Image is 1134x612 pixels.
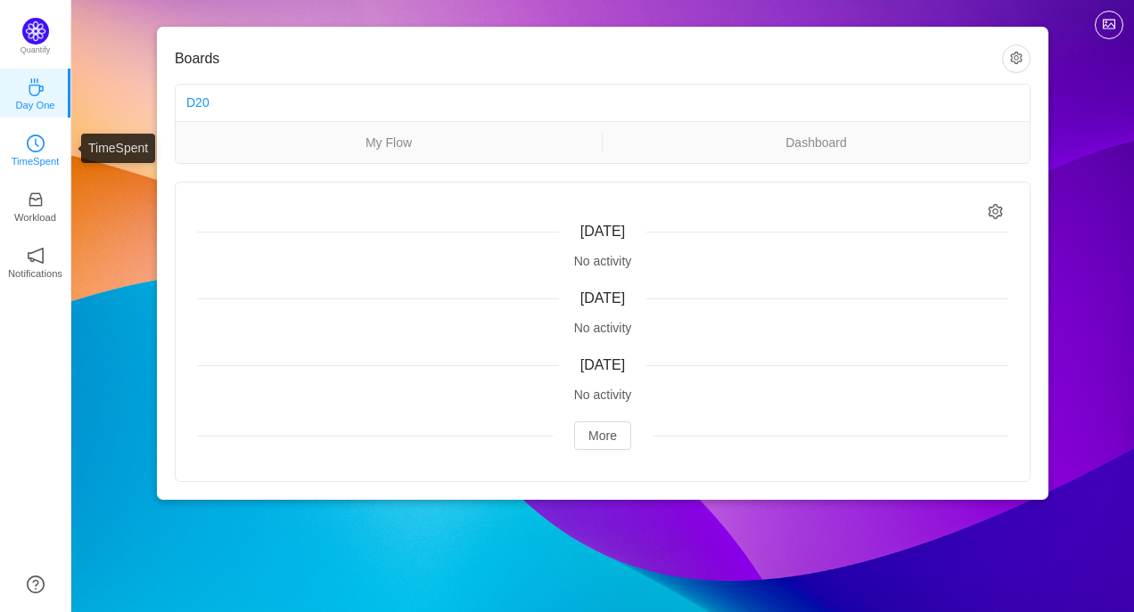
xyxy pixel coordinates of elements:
div: No activity [197,319,1008,338]
a: icon: inboxWorkload [27,196,45,214]
i: icon: notification [27,247,45,265]
button: icon: picture [1095,11,1123,39]
div: No activity [197,252,1008,271]
i: icon: inbox [27,191,45,208]
span: [DATE] [580,224,625,239]
button: icon: setting [1002,45,1031,73]
h3: Boards [175,50,1002,68]
button: More [574,421,631,450]
p: Workload [14,209,56,225]
a: D20 [186,95,210,110]
i: icon: clock-circle [27,135,45,152]
span: [DATE] [580,357,625,372]
div: No activity [197,386,1008,404]
a: icon: notificationNotifications [27,252,45,270]
p: TimeSpent [12,153,60,169]
p: Quantify [21,45,51,57]
a: Dashboard [603,133,1030,152]
img: Quantify [22,18,49,45]
a: icon: question-circle [27,575,45,593]
span: [DATE] [580,290,625,306]
i: icon: coffee [27,78,45,96]
a: icon: clock-circleTimeSpent [27,140,45,158]
a: icon: coffeeDay One [27,84,45,102]
a: My Flow [176,133,602,152]
p: Notifications [8,265,62,282]
i: icon: setting [988,204,1003,219]
p: Day One [15,97,54,113]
